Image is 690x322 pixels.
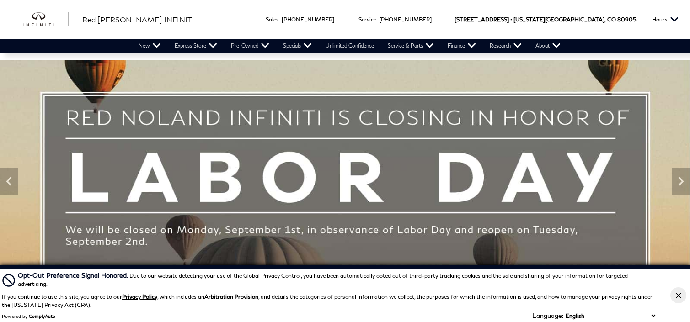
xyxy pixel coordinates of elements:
[376,16,378,23] span: :
[82,15,194,24] span: Red [PERSON_NAME] INFINITI
[23,12,69,27] a: infiniti
[276,39,319,53] a: Specials
[379,16,432,23] a: [PHONE_NUMBER]
[282,16,334,23] a: [PHONE_NUMBER]
[18,270,658,288] div: Due to our website detecting your use of the Global Privacy Control, you have been automatically ...
[2,293,653,308] p: If you continue to use this site, you agree to our , which includes an , and details the categori...
[224,39,276,53] a: Pre-Owned
[672,168,690,195] div: Next
[18,271,129,279] span: Opt-Out Preference Signal Honored .
[132,39,168,53] a: New
[122,293,157,300] a: Privacy Policy
[455,16,636,23] a: [STREET_ADDRESS] • [US_STATE][GEOGRAPHIC_DATA], CO 80905
[279,16,280,23] span: :
[483,39,529,53] a: Research
[381,39,441,53] a: Service & Parts
[529,39,567,53] a: About
[23,12,69,27] img: INFINITI
[29,313,55,319] a: ComplyAuto
[2,313,55,319] div: Powered by
[132,39,567,53] nav: Main Navigation
[82,14,194,25] a: Red [PERSON_NAME] INFINITI
[563,311,658,320] select: Language Select
[670,287,686,303] button: Close Button
[441,39,483,53] a: Finance
[168,39,224,53] a: Express Store
[319,39,381,53] a: Unlimited Confidence
[266,16,279,23] span: Sales
[532,312,563,319] div: Language:
[204,293,258,300] strong: Arbitration Provision
[358,16,376,23] span: Service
